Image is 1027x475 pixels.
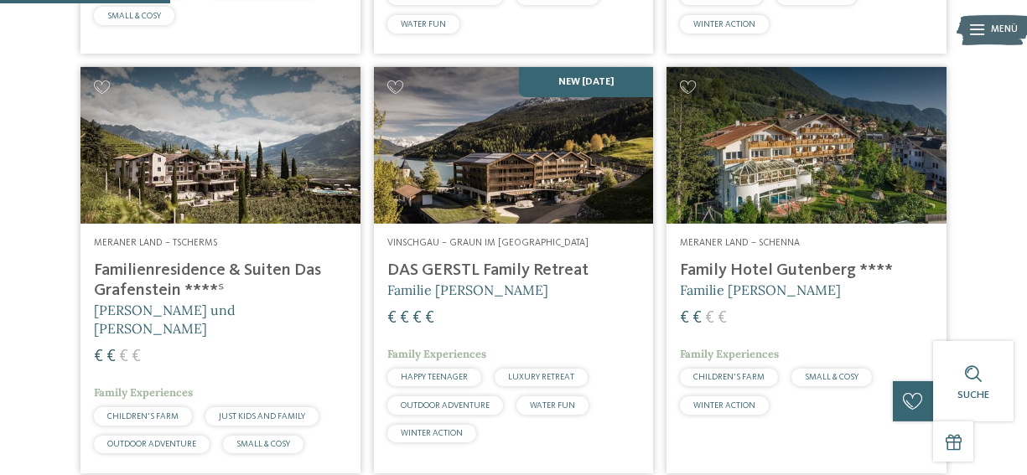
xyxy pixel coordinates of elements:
[107,440,196,448] span: OUTDOOR ADVENTURE
[680,281,841,298] span: Familie [PERSON_NAME]
[680,261,933,281] h4: Family Hotel Gutenberg ****
[680,347,779,361] span: Family Experiences
[94,349,103,365] span: €
[508,373,574,381] span: LUXURY RETREAT
[132,349,141,365] span: €
[692,310,702,327] span: €
[219,412,305,421] span: JUST KIDS AND FAMILY
[387,261,641,281] h4: DAS GERSTL Family Retreat
[401,429,463,437] span: WINTER ACTION
[387,347,486,361] span: Family Experiences
[400,310,409,327] span: €
[412,310,422,327] span: €
[94,385,193,400] span: Family Experiences
[805,373,858,381] span: SMALL & COSY
[693,20,755,28] span: WINTER ACTION
[80,67,360,225] img: Familienhotels gesucht? Hier findet ihr die besten!
[94,238,217,248] span: Meraner Land – Tscherms
[374,67,654,225] img: Familienhotels gesucht? Hier findet ihr die besten!
[425,310,434,327] span: €
[387,238,589,248] span: Vinschgau – Graun im [GEOGRAPHIC_DATA]
[667,67,947,225] img: Family Hotel Gutenberg ****
[680,238,800,248] span: Meraner Land – Schenna
[705,310,714,327] span: €
[119,349,128,365] span: €
[94,302,236,337] span: [PERSON_NAME] und [PERSON_NAME]
[401,401,490,410] span: OUTDOOR ADVENTURE
[693,401,755,410] span: WINTER ACTION
[107,412,179,421] span: CHILDREN’S FARM
[387,310,397,327] span: €
[667,67,947,474] a: Familienhotels gesucht? Hier findet ihr die besten! Meraner Land – Schenna Family Hotel Gutenberg...
[401,373,468,381] span: HAPPY TEENAGER
[957,390,989,400] span: Suche
[236,440,290,448] span: SMALL & COSY
[693,373,765,381] span: CHILDREN’S FARM
[530,401,575,410] span: WATER FUN
[401,20,446,28] span: WATER FUN
[94,261,347,301] h4: Familienresidence & Suiten Das Grafenstein ****ˢ
[80,67,360,474] a: Familienhotels gesucht? Hier findet ihr die besten! Meraner Land – Tscherms Familienresidence & S...
[374,67,654,474] a: Familienhotels gesucht? Hier findet ihr die besten! NEW [DATE] Vinschgau – Graun im [GEOGRAPHIC_D...
[106,349,116,365] span: €
[718,310,727,327] span: €
[680,310,689,327] span: €
[387,281,548,298] span: Familie [PERSON_NAME]
[107,12,161,20] span: SMALL & COSY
